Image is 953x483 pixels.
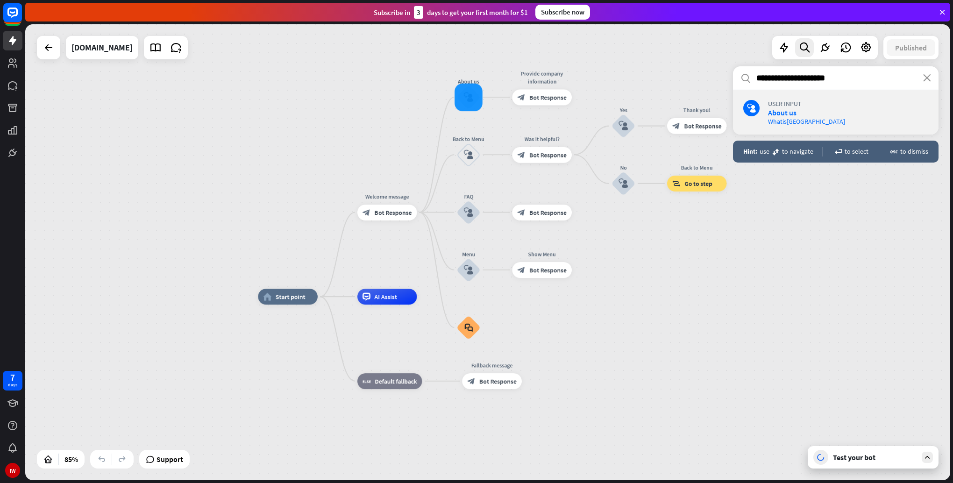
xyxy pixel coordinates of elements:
[743,148,813,156] div: use to navigate
[62,452,81,467] div: 85%
[747,104,756,113] i: block_user_input
[8,382,17,388] div: days
[464,265,473,275] i: block_user_input
[768,99,928,108] span: User Input
[529,93,567,101] span: Bot Response
[517,208,525,216] i: block_bot_response
[506,69,578,85] div: Provide company information
[529,266,567,274] span: Bot Response
[456,361,528,369] div: Fallback message
[375,377,417,385] span: Default fallback
[3,371,22,391] a: 7 days
[517,266,525,274] i: block_bot_response
[351,192,423,200] div: Welcome message
[414,6,423,19] div: 3
[374,208,412,216] span: Bot Response
[71,36,133,59] div: hkbu.edu.hk
[529,208,567,216] span: Bot Response
[464,207,473,217] i: block_user_input
[835,148,842,156] i: enter
[467,377,475,385] i: block_bot_response
[7,4,36,32] button: Open LiveChat chat widget
[5,463,20,478] div: IW
[535,5,590,20] div: Subscribe now
[363,208,370,216] i: block_bot_response
[743,148,757,156] span: Hint:
[445,77,492,85] div: About us
[529,151,567,159] span: Bot Response
[619,121,628,130] i: block_user_input
[599,106,647,114] div: Yes
[661,106,733,114] div: Thank you!
[10,373,15,382] div: 7
[464,150,473,159] i: block_user_input
[661,163,733,171] div: Back to Menu
[517,151,525,159] i: block_bot_response
[890,148,898,156] i: escape
[888,148,928,156] div: to dismiss
[772,148,780,156] i: move
[599,163,647,171] div: No
[684,122,721,130] span: Bot Response
[517,93,525,101] i: block_bot_response
[445,250,492,258] div: Menu
[887,39,935,56] button: Published
[740,73,751,84] i: search
[276,293,306,301] span: Start point
[445,192,492,200] div: FAQ
[832,148,868,156] div: to select
[374,293,397,301] span: AI Assist
[156,452,183,467] span: Support
[363,377,371,385] i: block_fallback
[923,74,931,82] i: close
[672,122,680,130] i: block_bot_response
[782,117,787,126] span: is
[506,250,578,258] div: Show Menu
[672,179,681,187] i: block_goto
[768,108,797,117] span: About us
[506,135,578,143] div: Was it helpful?
[263,293,271,301] i: home_2
[464,323,473,332] i: block_faq
[684,179,712,187] span: Go to step
[374,6,528,19] div: Subscribe in days to get your first month for $1
[619,179,628,188] i: block_user_input
[479,377,517,385] span: Bot Response
[768,117,845,126] span: What [GEOGRAPHIC_DATA]
[445,135,492,143] div: Back to Menu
